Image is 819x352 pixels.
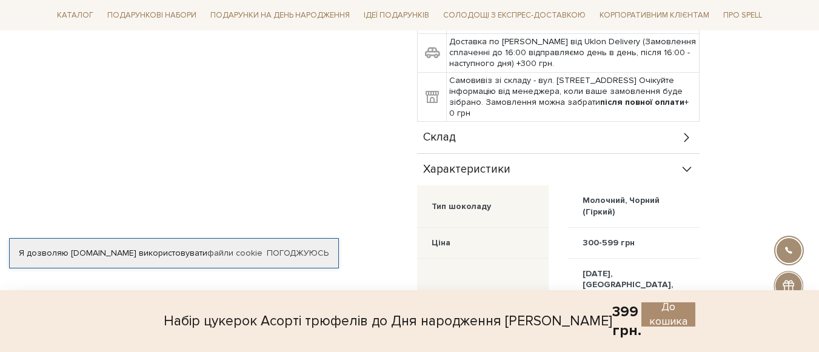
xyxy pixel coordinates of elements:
div: Я дозволяю [DOMAIN_NAME] використовувати [10,248,338,259]
a: Подарункові набори [102,6,201,25]
div: Молочний, Чорний (Гіркий) [583,195,685,217]
a: Ідеї подарунків [359,6,434,25]
div: Набір цукерок Асорті трюфелів до Дня народження [PERSON_NAME] [164,302,612,340]
a: файли cookie [207,248,262,258]
button: До кошика [641,302,695,327]
span: До кошика [649,300,687,328]
span: Характеристики [423,164,510,175]
span: Склад [423,132,456,143]
a: Погоджуюсь [267,248,329,259]
a: Корпоративним клієнтам [595,6,714,25]
div: Ціна [432,237,450,248]
b: після повної оплати [600,97,684,107]
a: Каталог [52,6,98,25]
div: 300-599 грн [583,237,635,248]
a: Про Spell [718,6,767,25]
div: 399 грн. [612,302,641,340]
div: Тип шоколаду [432,201,491,212]
td: Самовивіз зі складу - вул. [STREET_ADDRESS] Очікуйте інформацію від менеджера, коли ваше замовлен... [446,72,699,122]
td: Доставка по [PERSON_NAME] від Uklon Delivery (Замовлення сплаченні до 16:00 відправляємо день в д... [446,34,699,73]
a: Солодощі з експрес-доставкою [438,5,590,25]
a: Подарунки на День народження [206,6,355,25]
